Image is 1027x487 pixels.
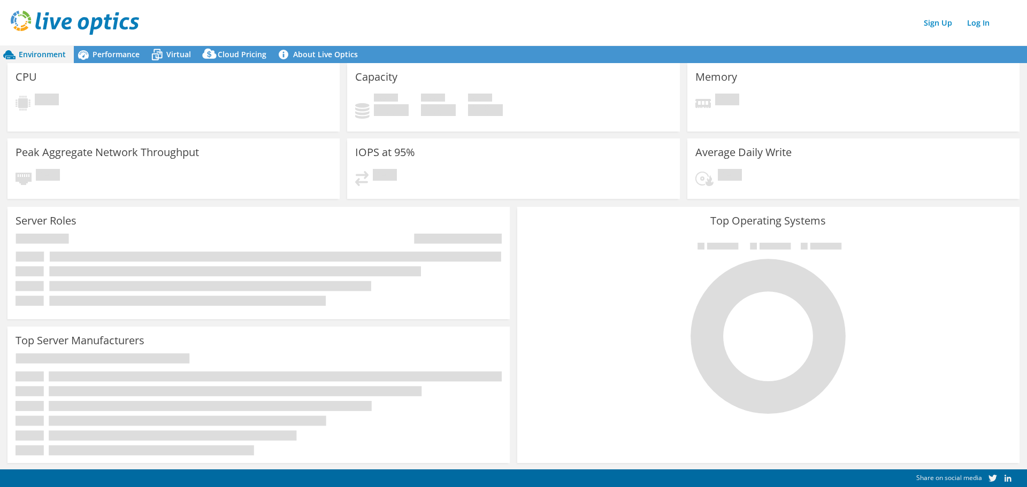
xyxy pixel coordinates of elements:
span: Cloud Pricing [218,49,266,59]
h3: IOPS at 95% [355,146,415,158]
h3: Memory [695,71,737,83]
span: Used [374,94,398,104]
h4: 0 GiB [468,104,503,116]
span: Free [421,94,445,104]
span: Pending [36,169,60,183]
h3: Top Server Manufacturers [16,335,144,346]
h3: Average Daily Write [695,146,792,158]
h3: Top Operating Systems [525,215,1011,227]
span: Pending [35,94,59,108]
h3: CPU [16,71,37,83]
span: Pending [373,169,397,183]
a: Sign Up [918,15,957,30]
h4: 0 GiB [374,104,409,116]
a: Log In [962,15,995,30]
h4: 0 GiB [421,104,456,116]
h3: Peak Aggregate Network Throughput [16,146,199,158]
span: Total [468,94,492,104]
span: Performance [93,49,140,59]
h3: Capacity [355,71,397,83]
span: Virtual [166,49,191,59]
h3: Server Roles [16,215,76,227]
span: Share on social media [916,473,982,482]
span: Environment [19,49,66,59]
span: Pending [715,94,739,108]
img: live_optics_svg.svg [11,11,139,35]
a: About Live Optics [274,46,366,63]
span: Pending [718,169,742,183]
